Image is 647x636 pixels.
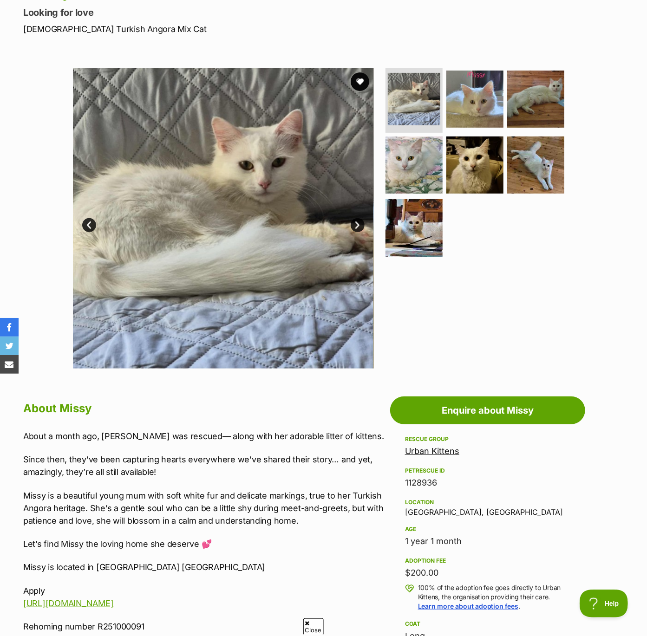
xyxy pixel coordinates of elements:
[351,218,365,232] a: Next
[405,467,570,474] div: PetRescue ID
[23,398,386,419] h2: About Missy
[23,430,386,442] p: About a month ago, [PERSON_NAME] was rescued— along with her adorable litter of kittens.
[351,72,369,91] button: favourite
[405,446,459,456] a: Urban Kittens
[405,620,570,628] div: Coat
[23,489,386,527] p: Missy is a beautiful young mum with soft white fur and delicate markings, true to her Turkish Ang...
[23,6,395,19] p: Looking for love
[390,396,585,424] a: Enquire about Missy
[418,583,570,611] p: 100% of the adoption fee goes directly to Urban Kittens, the organisation providing their care. .
[23,598,113,608] a: [URL][DOMAIN_NAME]
[23,620,386,633] p: Rehoming number R251000091
[507,71,564,128] img: Photo of Missy
[405,476,570,489] div: 1128936
[23,584,386,610] p: Apply
[405,499,570,506] div: Location
[23,538,386,550] p: Let’s find Missy the loving home she deserve 💕
[405,566,570,579] div: $200.00
[82,218,96,232] a: Prev
[23,453,386,478] p: Since then, they’ve been capturing hearts everywhere we’ve shared their story… and yet, amazingly...
[386,199,443,256] img: Photo of Missy
[405,535,570,548] div: 1 year 1 month
[405,557,570,565] div: Adoption fee
[580,590,628,617] iframe: Help Scout Beacon - Open
[405,435,570,443] div: Rescue group
[446,71,503,128] img: Photo of Missy
[446,136,503,194] img: Photo of Missy
[405,526,570,533] div: Age
[73,68,374,369] img: Photo of Missy
[405,497,570,516] div: [GEOGRAPHIC_DATA], [GEOGRAPHIC_DATA]
[418,602,518,610] a: Learn more about adoption fees
[23,23,395,35] p: [DEMOGRAPHIC_DATA] Turkish Angora Mix Cat
[23,561,386,573] p: Missy is located in [GEOGRAPHIC_DATA] [GEOGRAPHIC_DATA]
[507,136,564,194] img: Photo of Missy
[388,73,440,125] img: Photo of Missy
[386,136,443,194] img: Photo of Missy
[303,618,324,635] span: Close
